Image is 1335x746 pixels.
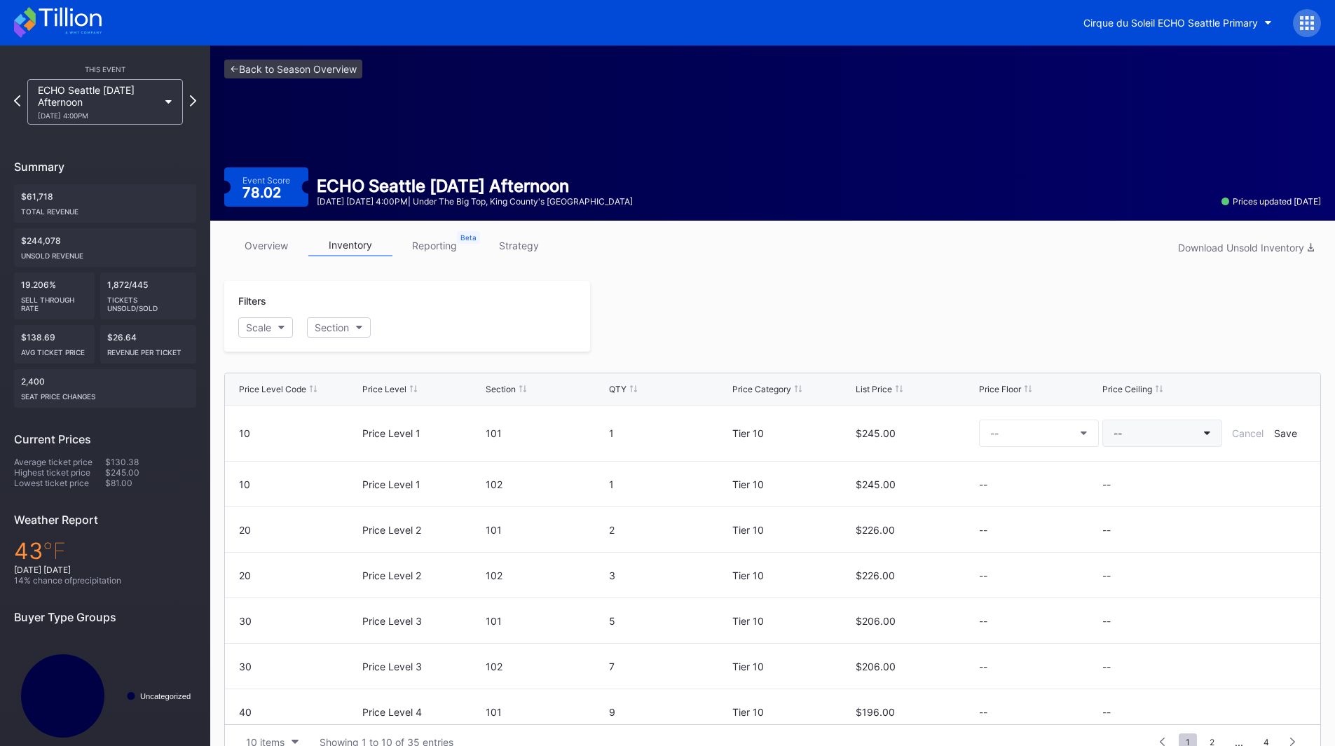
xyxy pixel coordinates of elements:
[732,427,852,439] div: Tier 10
[14,325,95,364] div: $138.69
[239,427,359,439] div: 10
[990,427,999,439] div: --
[486,661,605,672] div: 102
[100,272,196,319] div: 1,872/445
[1102,615,1222,627] div: --
[105,467,196,478] div: $245.00
[21,343,88,357] div: Avg ticket price
[1083,17,1258,29] div: Cirque du Soleil ECHO Seattle Primary
[1102,661,1222,672] div: --
[486,569,605,581] div: 102
[1178,242,1314,254] div: Download Unsold Inventory
[856,524,975,536] div: $226.00
[856,615,975,627] div: $206.00
[21,246,189,260] div: Unsold Revenue
[732,615,852,627] div: Tier 10
[362,661,482,672] div: Price Level 3
[362,706,482,718] div: Price Level 4
[14,432,196,446] div: Current Prices
[14,610,196,624] div: Buyer Type Groups
[21,202,189,216] div: Total Revenue
[14,467,105,478] div: Highest ticket price
[979,420,1099,447] button: --
[732,384,791,394] div: Price Category
[308,235,392,256] a: inventory
[486,706,605,718] div: 101
[1102,384,1152,394] div: Price Ceiling
[14,369,196,408] div: 2,400
[1232,427,1264,439] div: Cancel
[239,524,359,536] div: 20
[486,384,516,394] div: Section
[856,427,975,439] div: $245.00
[609,661,729,672] div: 7
[979,569,1099,581] div: --
[856,661,975,672] div: $206.00
[246,322,271,333] div: Scale
[486,427,605,439] div: 101
[362,569,482,581] div: Price Level 2
[979,706,1099,718] div: --
[362,615,482,627] div: Price Level 3
[1102,706,1222,718] div: --
[392,235,477,256] a: reporting
[14,228,196,267] div: $244,078
[14,272,95,319] div: 19.206%
[14,65,196,74] div: This Event
[362,427,482,439] div: Price Level 1
[107,343,189,357] div: Revenue per ticket
[609,384,627,394] div: QTY
[1114,427,1122,439] div: --
[43,537,66,565] span: ℉
[14,537,196,565] div: 43
[1102,478,1222,490] div: --
[732,661,852,672] div: Tier 10
[362,384,406,394] div: Price Level
[1102,420,1222,447] button: --
[21,290,88,312] div: Sell Through Rate
[242,186,285,200] div: 78.02
[1102,524,1222,536] div: --
[362,524,482,536] div: Price Level 2
[856,478,975,490] div: $245.00
[14,478,105,488] div: Lowest ticket price
[979,478,1099,490] div: --
[1102,569,1222,581] div: --
[609,569,729,581] div: 3
[38,84,158,120] div: ECHO Seattle [DATE] Afternoon
[105,457,196,467] div: $130.38
[486,615,605,627] div: 101
[307,317,371,338] button: Section
[14,575,196,586] div: 14 % chance of precipitation
[609,615,729,627] div: 5
[239,706,359,718] div: 40
[1221,196,1321,207] div: Prices updated [DATE]
[856,706,975,718] div: $196.00
[609,524,729,536] div: 2
[732,706,852,718] div: Tier 10
[242,175,290,186] div: Event Score
[238,295,576,307] div: Filters
[100,325,196,364] div: $26.64
[1274,427,1297,439] div: Save
[732,478,852,490] div: Tier 10
[38,111,158,120] div: [DATE] 4:00PM
[979,384,1021,394] div: Price Floor
[362,478,482,490] div: Price Level 1
[14,184,196,223] div: $61,718
[609,427,729,439] div: 1
[979,524,1099,536] div: --
[1171,238,1321,257] button: Download Unsold Inventory
[239,569,359,581] div: 20
[21,387,189,401] div: seat price changes
[105,478,196,488] div: $81.00
[315,322,349,333] div: Section
[14,565,196,575] div: [DATE] [DATE]
[979,661,1099,672] div: --
[14,513,196,527] div: Weather Report
[732,524,852,536] div: Tier 10
[239,384,306,394] div: Price Level Code
[224,60,362,78] a: <-Back to Season Overview
[609,478,729,490] div: 1
[140,692,191,700] text: Uncategorized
